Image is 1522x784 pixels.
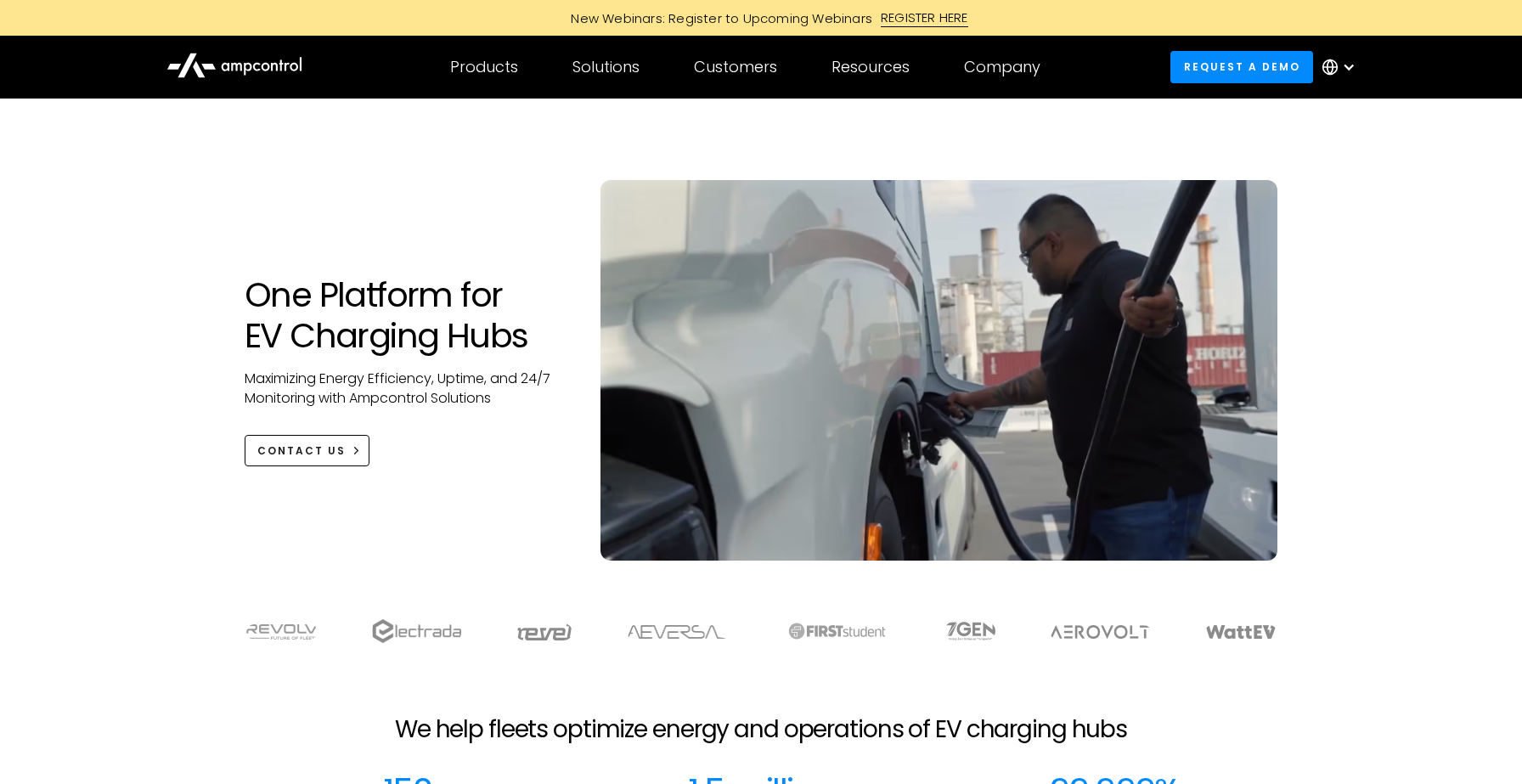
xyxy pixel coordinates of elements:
h2: We help fleets optimize energy and operations of EV charging hubs [395,715,1127,744]
a: New Webinars: Register to Upcoming WebinarsREGISTER HERE [379,8,1143,27]
div: Solutions [572,58,640,76]
div: Resources [831,58,910,76]
h1: One Platform for EV Charging Hubs [245,274,567,356]
img: WattEV logo [1205,625,1277,639]
a: CONTACT US [245,435,369,466]
div: Customers [694,58,777,76]
div: CONTACT US [257,443,346,459]
p: Maximizing Energy Efficiency, Uptime, and 24/7 Monitoring with Ampcontrol Solutions [245,369,567,408]
img: Aerovolt Logo [1050,625,1151,639]
div: Company [964,58,1040,76]
img: electrada logo [372,619,461,643]
div: Products [450,58,518,76]
a: Request a demo [1170,51,1313,82]
div: New Webinars: Register to Upcoming Webinars [554,9,881,27]
div: REGISTER HERE [881,8,968,27]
